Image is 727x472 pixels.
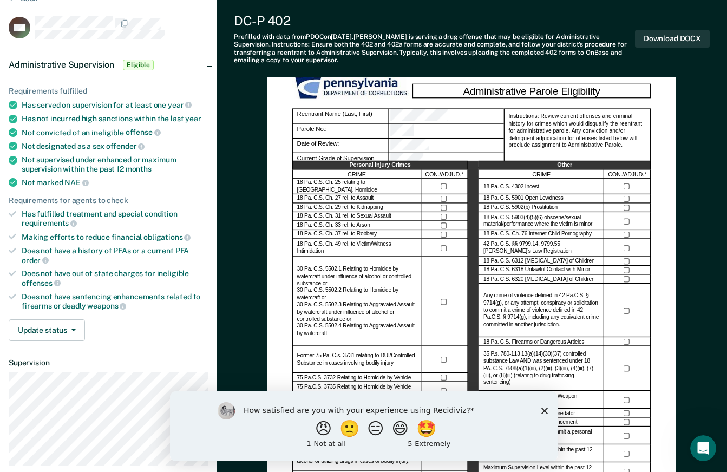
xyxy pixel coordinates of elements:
[297,213,391,220] label: 18 Pa. C.S. Ch. 31 rel. to Sexual Assault
[292,139,389,154] div: Date of Review:
[292,124,389,139] div: Parole No.:
[292,161,468,171] div: Personal Injury Crimes
[87,301,126,310] span: weapons
[292,109,389,124] div: Reentrant Name (Last, First)
[479,170,605,179] div: CRIME
[22,279,61,287] span: offenses
[483,351,599,387] label: 35 P.s. 780-113 13(a)(14)(30)(37) controlled substance Law AND was sentenced under 18 PA. C.S. 75...
[297,353,417,367] label: Former 75 Pa. C.s. 3731 relating to DUI/Controlled Substance in cases involving bodily injury
[9,87,208,96] div: Requirements fulfilled
[297,180,417,194] label: 18 Pa. C.S. Ch. 25 relating to [GEOGRAPHIC_DATA]. Homicide
[22,292,208,311] div: Does not have sentencing enhancements related to firearms or deadly
[483,241,599,255] label: 42 Pa. C.S. §§ 9799.14, 9799.55 [PERSON_NAME]’s Law Registration
[389,139,504,154] div: Date of Review:
[483,338,584,345] label: 18 Pa. C.S. Firearms or Dangerous Articles
[297,195,374,202] label: 18 Pa. C.S. Ch. 27 rel. to Assault
[22,209,208,228] div: Has fulfilled treatment and special condition
[635,30,710,48] button: Download DOCX
[483,258,594,265] label: 18 Pa. C.S. 6312 [MEDICAL_DATA] of Children
[483,293,599,329] label: Any crime of violence defined in 42 Pa.C.S. § 9714(g), or any attempt, conspiracy or solicitation...
[22,232,208,242] div: Making efforts to reduce financial
[389,154,504,168] div: Current Grade of Supervision
[9,60,114,70] span: Administrative Supervision
[483,276,594,283] label: 18 Pa. C.S. 6320 [MEDICAL_DATA] of Children
[22,269,208,287] div: Does not have out of state charges for ineligible
[504,109,651,168] div: Instructions: Review current offenses and criminal history for crimes which would disqualify the ...
[9,319,85,341] button: Update status
[483,183,539,191] label: 18 Pa. C.S. 4302 Incest
[143,233,191,241] span: obligations
[234,13,635,29] div: DC-P 402
[168,101,192,109] span: year
[292,154,389,168] div: Current Grade of Supervision
[9,196,208,205] div: Requirements for agents to check
[297,205,383,212] label: 18 Pa. C.S. Ch. 29 rel. to Kidnapping
[9,358,208,368] dt: Supervision
[479,161,651,171] div: Other
[297,231,377,238] label: 18 Pa. C.S. Ch. 37 rel. to Robbery
[292,170,422,179] div: CRIME
[422,170,468,179] div: CON./ADJUD.*
[123,60,154,70] span: Eligible
[22,114,208,123] div: Has not incurred high sanctions within the last
[690,435,716,461] iframe: Intercom live chat
[292,71,412,102] img: PDOC Logo
[22,219,77,227] span: requirements
[412,84,651,99] div: Administrative Parole Eligibility
[389,109,504,124] div: Reentrant Name (Last, First)
[106,142,145,150] span: offender
[389,124,504,139] div: Parole No.:
[483,205,558,212] label: 18 Pa. C.S. 5902(b) Prostitution
[483,267,590,274] label: 18 Pa. C.S. 6318 Unlawful Contact with Minor
[297,384,417,398] label: 75 Pa.C.S. 3735 Relating to Homicide by Vehicle while DUI
[22,141,208,151] div: Not designated as a sex
[126,128,161,136] span: offense
[22,246,208,265] div: Does not have a history of PFAs or a current PFA order
[297,241,417,255] label: 18 Pa. C.S. Ch. 49 rel. to Victim/Witness Intimidation
[22,178,208,187] div: Not marked
[234,33,635,64] div: Prefilled with data from PDOC on [DATE] . [PERSON_NAME] is serving a drug offense that may be eli...
[170,391,558,461] iframe: Survey by Kim from Recidiviz
[297,266,417,338] label: 30 Pa. C.S. 5502.1 Relating to Homicide by watercraft under influence of alcohol or controlled su...
[483,214,599,228] label: 18 Pa. C.S. 5903(4)(5)(6) obscene/sexual material/performance where the victim is minor
[185,114,201,123] span: year
[297,374,411,381] label: 75 Pa.C.S. 3732 Relating to Homicide by Vehicle
[64,178,88,187] span: NAE
[604,170,651,179] div: CON./ADJUD.*
[483,231,592,238] label: 18 Pa. C.S. Ch. 76 Internet Child Pornography
[22,128,208,137] div: Not convicted of an ineligible
[126,165,152,173] span: months
[22,100,208,110] div: Has served on supervision for at least one
[483,195,563,202] label: 18 Pa. C.S. 5901 Open Lewdness
[297,222,370,230] label: 18 Pa. C.S. Ch. 33 rel. to Arson
[22,155,208,174] div: Not supervised under enhanced or maximum supervision within the past 12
